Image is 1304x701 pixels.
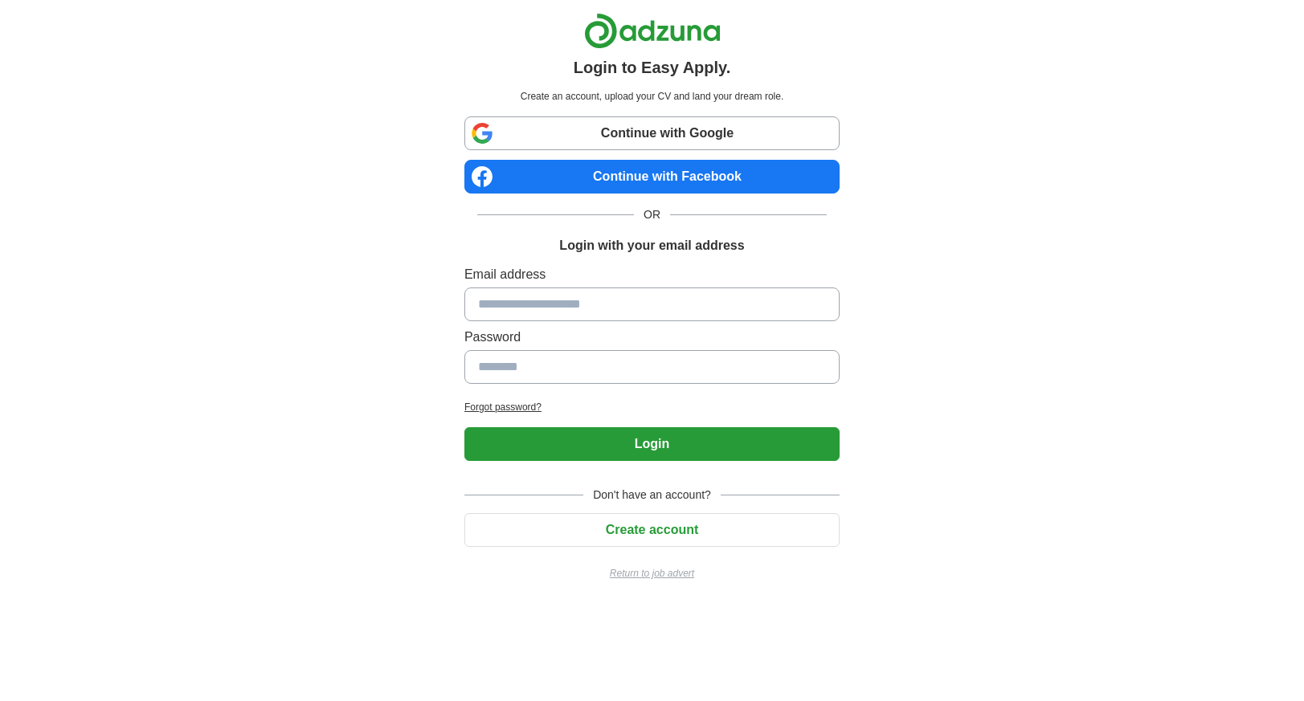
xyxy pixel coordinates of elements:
[464,427,840,461] button: Login
[464,328,840,347] label: Password
[464,566,840,581] a: Return to job advert
[559,236,744,255] h1: Login with your email address
[584,13,721,49] img: Adzuna logo
[464,513,840,547] button: Create account
[583,487,721,503] span: Don't have an account?
[464,400,840,414] a: Forgot password?
[464,116,840,150] a: Continue with Google
[574,55,731,79] h1: Login to Easy Apply.
[468,89,836,104] p: Create an account, upload your CV and land your dream role.
[464,523,840,536] a: Create account
[634,206,670,223] span: OR
[464,160,840,194] a: Continue with Facebook
[464,265,840,284] label: Email address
